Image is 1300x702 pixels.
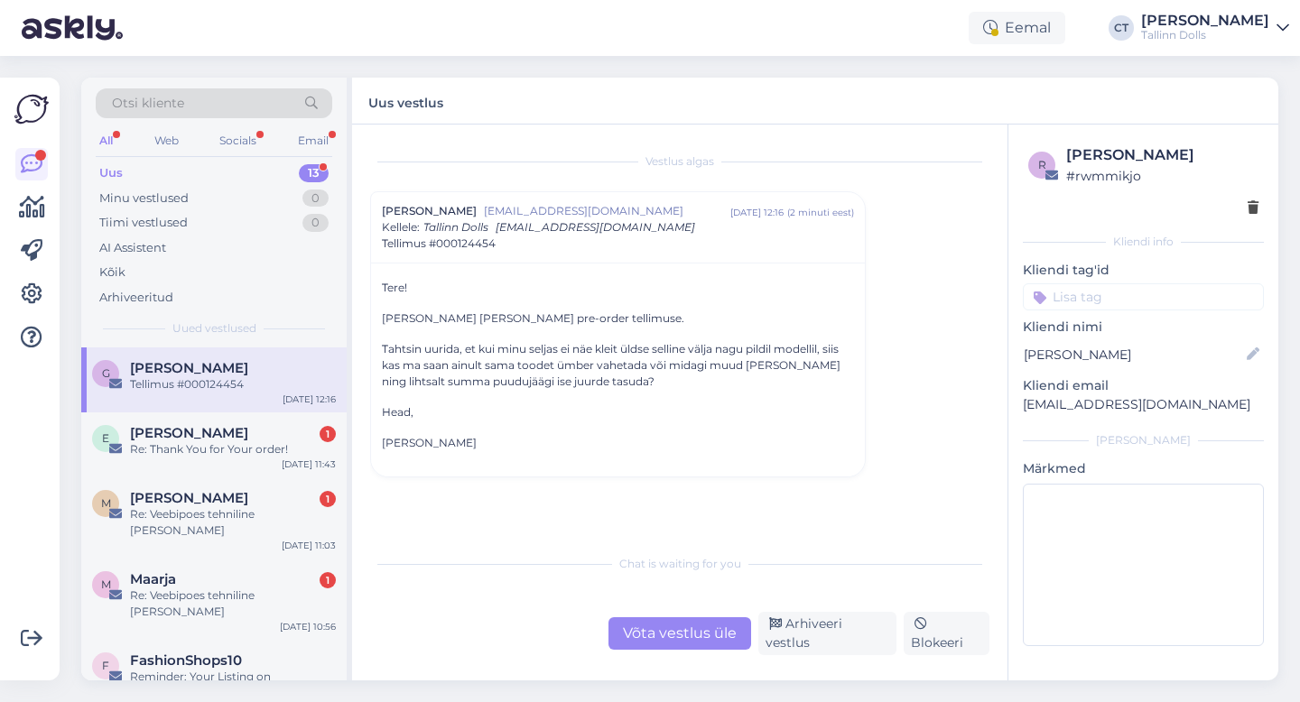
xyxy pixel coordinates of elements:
div: Web [151,129,182,152]
div: [DATE] 11:43 [282,457,336,471]
div: Tallinn Dolls [1141,28,1269,42]
span: Maarja [130,571,176,587]
div: Re: Veebipoes tehniline [PERSON_NAME] [130,506,336,539]
span: Tallinn Dolls [423,220,488,234]
div: Vestlus algas [370,153,989,170]
div: Re: Thank You for Your order! [130,441,336,457]
span: F [102,659,109,672]
span: M [101,496,111,510]
img: Askly Logo [14,92,49,126]
p: [EMAIL_ADDRESS][DOMAIN_NAME] [1023,395,1264,414]
p: Tere! [382,280,854,296]
span: [PERSON_NAME] [382,203,477,219]
div: Reminder: Your Listing on FashionShops10, Tallinn Dolls! [130,669,336,701]
p: Kliendi email [1023,376,1264,395]
div: 0 [302,214,329,232]
div: Re: Veebipoes tehniline [PERSON_NAME] [130,587,336,620]
div: [PERSON_NAME] [1023,432,1264,448]
div: [DATE] 12:16 [730,206,784,219]
p: Head, [382,404,854,420]
div: Email [294,129,332,152]
div: 1 [320,572,336,588]
div: Arhiveeri vestlus [758,612,896,655]
p: Märkmed [1023,459,1264,478]
div: [DATE] 11:03 [282,539,336,552]
div: # rwmmikjo [1066,166,1258,186]
span: FashionShops10 [130,652,242,669]
div: Minu vestlused [99,189,189,208]
div: Kliendi info [1023,234,1264,250]
p: Tahtsin uurida, et kui minu seljas ei näe kleit üldse selline välja nagu pildil modellil, siis ka... [382,341,854,390]
div: [PERSON_NAME] [1066,144,1258,166]
input: Lisa tag [1023,283,1264,310]
div: [DATE] 10:56 [280,620,336,633]
div: Socials [216,129,260,152]
div: Arhiveeritud [99,289,173,307]
span: Gerda Osa [130,360,248,376]
div: 0 [302,189,329,208]
div: AI Assistent [99,239,166,257]
a: [PERSON_NAME]Tallinn Dolls [1141,14,1289,42]
div: Uus [99,164,123,182]
div: Võta vestlus üle [608,617,751,650]
label: Uus vestlus [368,88,443,113]
span: M [101,577,111,591]
div: 1 [320,426,336,442]
p: [PERSON_NAME] [PERSON_NAME] pre-order tellimuse. [382,310,854,327]
span: [EMAIL_ADDRESS][DOMAIN_NAME] [484,203,730,219]
div: CT [1109,15,1134,41]
span: r [1038,158,1046,171]
div: Tiimi vestlused [99,214,188,232]
input: Lisa nimi [1024,345,1243,365]
span: Maarja Tammann [130,490,248,506]
div: [DATE] 12:16 [283,393,336,406]
div: Tellimus #000124454 [130,376,336,393]
span: Evelin Randoja [130,425,248,441]
div: ( 2 minuti eest ) [787,206,854,219]
div: Chat is waiting for you [370,556,989,572]
div: [PERSON_NAME] [1141,14,1269,28]
div: 13 [299,164,329,182]
div: Eemal [969,12,1065,44]
p: Kliendi nimi [1023,318,1264,337]
div: All [96,129,116,152]
div: 1 [320,491,336,507]
span: E [102,431,109,445]
span: G [102,366,110,380]
p: Kliendi tag'id [1023,261,1264,280]
div: Kõik [99,263,125,282]
div: Blokeeri [904,612,989,655]
span: Otsi kliente [112,94,184,113]
span: Kellele : [382,220,420,234]
p: [PERSON_NAME] [382,435,854,451]
span: Uued vestlused [172,320,256,337]
span: Tellimus #000124454 [382,236,496,252]
span: [EMAIL_ADDRESS][DOMAIN_NAME] [496,220,695,234]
